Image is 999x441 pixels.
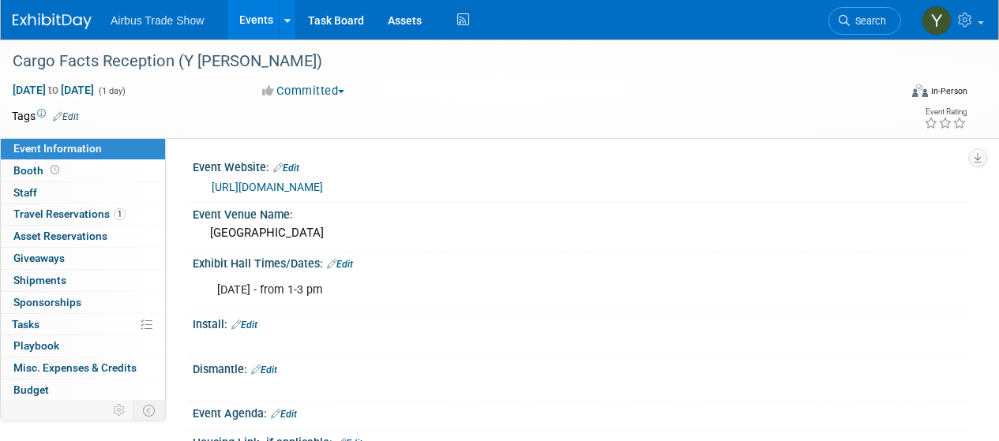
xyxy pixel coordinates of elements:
[193,155,967,176] div: Event Website:
[212,181,323,193] a: [URL][DOMAIN_NAME]
[231,320,257,331] a: Edit
[13,230,107,242] span: Asset Reservations
[1,292,165,313] a: Sponsorships
[257,83,351,99] button: Committed
[13,207,126,220] span: Travel Reservations
[1,138,165,159] a: Event Information
[106,400,133,420] td: Personalize Event Tab Strip
[53,111,79,122] a: Edit
[828,82,967,106] div: Event Format
[271,409,297,420] a: Edit
[13,164,62,177] span: Booth
[46,84,61,96] span: to
[13,361,137,374] span: Misc. Expenses & Credits
[1,248,165,269] a: Giveaways
[12,318,39,331] span: Tasks
[1,314,165,335] a: Tasks
[193,252,967,272] div: Exhibit Hall Times/Dates:
[922,6,952,36] img: Yolanda Bauza
[193,203,967,222] div: Event Venue Name:
[251,364,277,376] a: Edit
[13,186,37,199] span: Staff
[924,108,967,116] div: Event Rating
[7,47,886,76] div: Cargo Facts Reception (Y [PERSON_NAME])
[193,357,967,378] div: Dismantle:
[1,335,165,357] a: Playbook
[1,160,165,181] a: Booth
[1,379,165,401] a: Budget
[206,275,814,306] div: [DATE] - from 1-3 pm
[13,274,66,286] span: Shipments
[912,84,928,97] img: Format-Inperson.png
[273,163,299,174] a: Edit
[47,164,62,176] span: Booth not reserved yet
[111,14,204,27] span: Airbus Trade Show
[13,13,92,29] img: ExhibitDay
[1,204,165,225] a: Travel Reservations1
[1,182,165,204] a: Staff
[13,252,65,264] span: Giveaways
[13,339,59,352] span: Playbook
[12,108,79,124] td: Tags
[13,296,81,308] span: Sponsorships
[13,142,102,155] span: Event Information
[205,221,956,245] div: [GEOGRAPHIC_DATA]
[1,270,165,291] a: Shipments
[13,383,49,396] span: Budget
[327,259,353,270] a: Edit
[850,15,886,27] span: Search
[114,208,126,220] span: 1
[97,86,126,96] span: (1 day)
[828,7,901,35] a: Search
[930,85,967,97] div: In-Person
[193,402,967,422] div: Event Agenda:
[193,312,967,333] div: Install:
[1,226,165,247] a: Asset Reservations
[12,83,95,97] span: [DATE] [DATE]
[1,357,165,379] a: Misc. Expenses & Credits
[133,400,166,420] td: Toggle Event Tabs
